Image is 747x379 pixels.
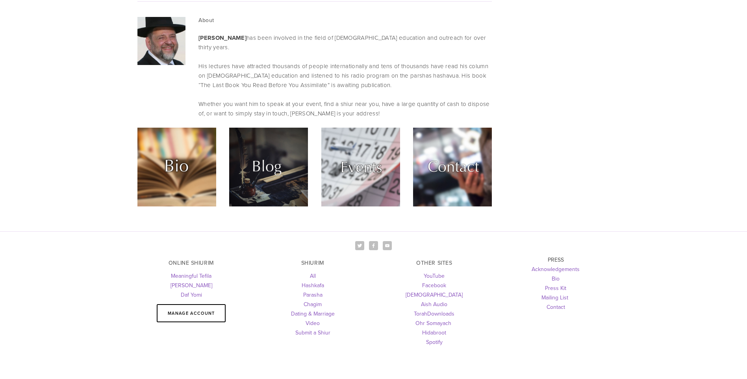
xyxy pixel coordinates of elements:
[137,17,185,65] img: 14925528_203262856780880_7817450999216063088_n.jpg
[171,281,212,289] a: [PERSON_NAME]
[295,329,330,336] a: Submit a Shiur
[306,319,320,327] a: Video
[198,33,491,52] p: has been involved in the field of [DEMOGRAPHIC_DATA] education and outreach for over thirty years.
[415,319,451,327] a: Ohr Somayach
[424,272,445,280] a: YouTube
[137,260,246,266] h3: ONLINE SHIURIM
[406,291,463,299] a: [DEMOGRAPHIC_DATA]
[421,300,447,308] a: Aish Audio
[198,33,247,42] strong: [PERSON_NAME]
[380,260,489,266] h3: OTHER SITES
[545,284,566,292] a: Press Kit
[547,303,565,311] a: Contact
[198,17,491,24] h3: About
[157,304,226,322] a: Manage Account
[304,300,322,308] a: Chagim
[541,294,568,301] a: Mailing List
[303,291,323,299] a: Parasha
[259,260,367,266] h3: SHIURIM
[422,329,446,336] a: Hidabroot
[302,281,324,289] a: Hashkafa
[552,275,560,282] a: Bio
[171,272,211,280] a: Meaningful Tefila
[414,310,454,318] a: TorahDownloads
[291,310,335,318] a: Dating & Marriage
[181,291,202,299] a: Daf Yomi
[422,281,446,289] a: Facebook
[532,265,580,273] a: Acknowledgements
[426,338,443,346] a: Spotify
[198,99,491,118] p: Whether you want him to speak at your event, find a shiur near you, have a large quantity of cash...
[198,61,491,90] p: His lectures have attracted thousands of people internationally and tens of thousands have read h...
[310,272,316,280] a: All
